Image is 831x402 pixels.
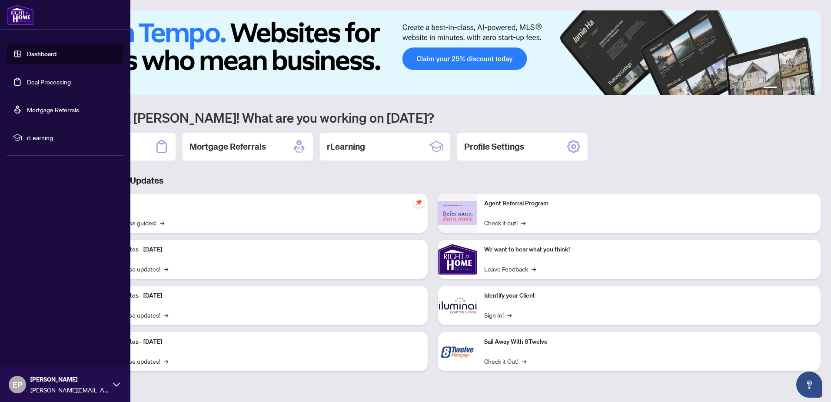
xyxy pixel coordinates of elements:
p: Sail Away With 8Twelve [484,337,814,347]
span: → [164,264,168,274]
a: Check it out!→ [484,218,525,228]
button: 6 [808,87,812,90]
p: Platform Updates - [DATE] [91,291,421,301]
p: We want to hear what you think! [484,245,814,255]
span: → [532,264,536,274]
img: We want to hear what you think! [438,240,477,279]
p: Agent Referral Program [484,199,814,208]
span: → [160,218,164,228]
a: Check it Out!→ [484,356,526,366]
h1: Welcome back [PERSON_NAME]! What are you working on [DATE]? [45,109,821,126]
span: rLearning [27,133,117,142]
h3: Brokerage & Industry Updates [45,174,821,187]
p: Platform Updates - [DATE] [91,245,421,255]
button: 4 [794,87,798,90]
span: → [164,356,168,366]
span: → [521,218,525,228]
a: Dashboard [27,50,57,58]
button: 1 [763,87,777,90]
a: Leave Feedback→ [484,264,536,274]
button: Open asap [796,372,822,398]
span: EP [13,379,22,391]
img: Identify your Client [438,286,477,325]
h2: Profile Settings [464,141,524,153]
a: Mortgage Referrals [27,106,79,114]
button: 3 [788,87,791,90]
span: → [507,310,512,320]
span: [PERSON_NAME] [30,375,109,384]
p: Identify your Client [484,291,814,301]
h2: Mortgage Referrals [189,141,266,153]
p: Platform Updates - [DATE] [91,337,421,347]
img: logo [7,4,34,25]
span: pushpin [414,197,424,208]
span: → [164,310,168,320]
span: [PERSON_NAME][EMAIL_ADDRESS][DOMAIN_NAME] [30,385,109,395]
img: Agent Referral Program [438,201,477,225]
button: 5 [801,87,805,90]
a: Sign In!→ [484,310,512,320]
img: Sail Away With 8Twelve [438,332,477,371]
img: Slide 0 [45,10,821,95]
h2: rLearning [327,141,365,153]
button: 2 [781,87,784,90]
p: Self-Help [91,199,421,208]
a: Deal Processing [27,78,71,86]
span: → [522,356,526,366]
